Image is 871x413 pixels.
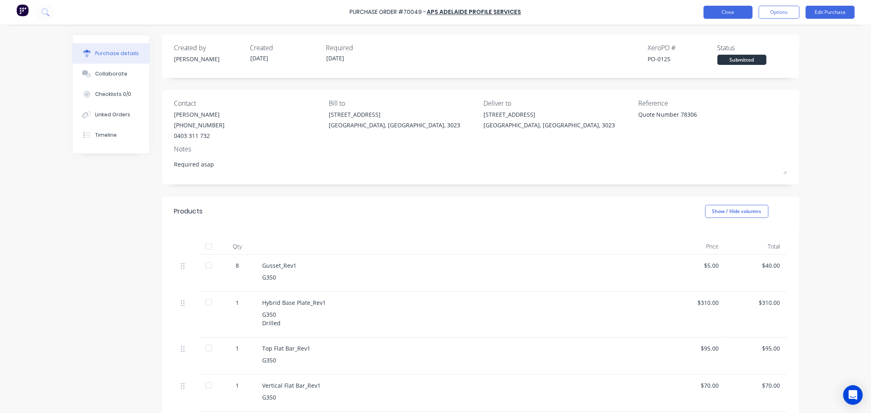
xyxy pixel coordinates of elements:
[95,131,117,139] div: Timeline
[648,55,717,63] div: PO-0125
[648,43,717,53] div: Xero PO #
[717,43,787,53] div: Status
[73,84,149,104] button: Checklists 0/0
[483,98,632,108] div: Deliver to
[483,121,615,129] div: [GEOGRAPHIC_DATA], [GEOGRAPHIC_DATA], 3023
[174,121,225,129] div: [PHONE_NUMBER]
[174,144,787,154] div: Notes
[263,356,658,364] div: G350
[73,43,149,64] button: Purchase details
[671,344,719,353] div: $95.00
[326,43,396,53] div: Required
[329,121,460,129] div: [GEOGRAPHIC_DATA], [GEOGRAPHIC_DATA], 3023
[806,6,855,19] button: Edit Purchase
[226,381,249,390] div: 1
[174,156,787,174] textarea: Required asap
[226,298,249,307] div: 1
[263,261,658,270] div: Gusset_Rev1
[226,344,249,353] div: 1
[671,298,719,307] div: $310.00
[671,381,719,390] div: $70.00
[16,4,29,16] img: Factory
[95,70,127,78] div: Collaborate
[219,238,256,255] div: Qty
[427,8,521,16] a: APS Adelaide Profile Services
[174,131,225,140] div: 0403 311 732
[250,43,320,53] div: Created
[671,261,719,270] div: $5.00
[174,55,244,63] div: [PERSON_NAME]
[263,381,658,390] div: Vertical Flat Bar_Rev1
[263,298,658,307] div: Hybrid Base Plate_Rev1
[174,110,225,119] div: [PERSON_NAME]
[732,344,780,353] div: $95.00
[174,43,244,53] div: Created by
[843,385,863,405] div: Open Intercom Messenger
[483,110,615,119] div: [STREET_ADDRESS]
[263,273,658,282] div: G350
[95,111,130,118] div: Linked Orders
[95,91,131,98] div: Checklists 0/0
[263,393,658,402] div: G350
[263,310,658,327] div: G350 Drilled
[174,206,203,216] div: Products
[638,98,787,108] div: Reference
[717,55,766,65] div: Submitted
[664,238,726,255] div: Price
[73,104,149,125] button: Linked Orders
[726,238,787,255] div: Total
[73,125,149,145] button: Timeline
[174,98,323,108] div: Contact
[73,64,149,84] button: Collaborate
[732,261,780,270] div: $40.00
[226,261,249,270] div: 8
[329,98,477,108] div: Bill to
[704,6,753,19] button: Close
[350,8,426,17] div: Purchase Order #70049 -
[263,344,658,353] div: Top Flat Bar_Rev1
[732,298,780,307] div: $310.00
[638,110,740,129] textarea: Quote Number 78306
[759,6,800,19] button: Options
[705,205,769,218] button: Show / Hide columns
[95,50,139,57] div: Purchase details
[732,381,780,390] div: $70.00
[329,110,460,119] div: [STREET_ADDRESS]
